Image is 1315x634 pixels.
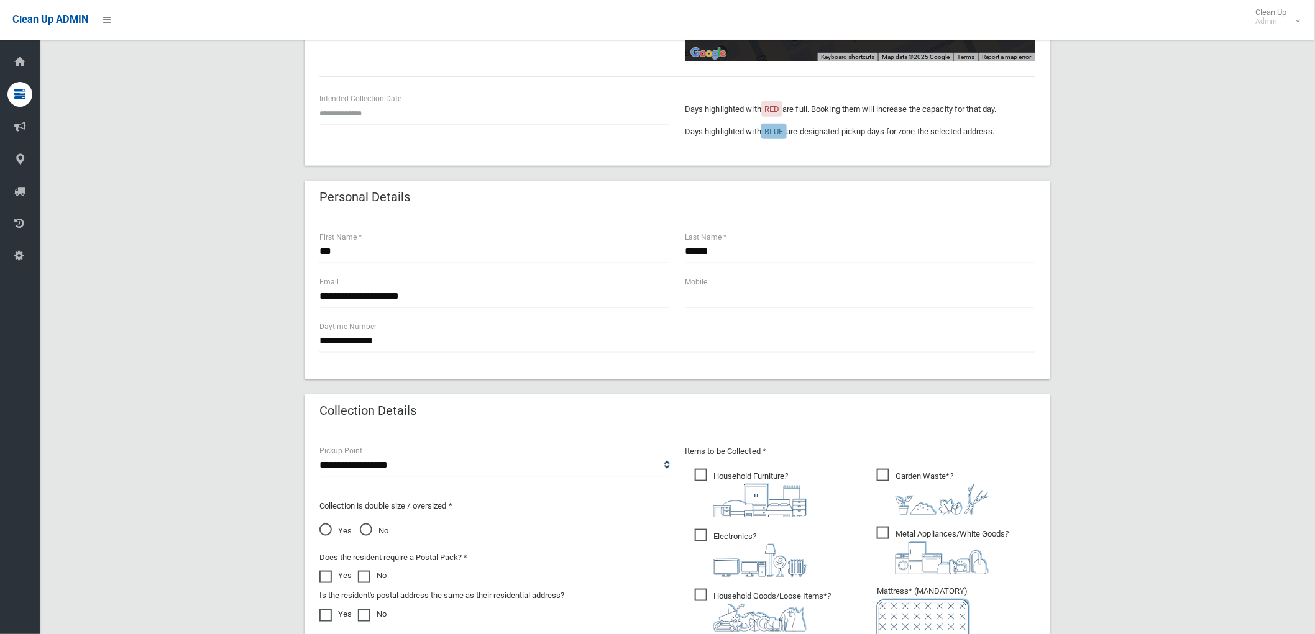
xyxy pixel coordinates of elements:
i: ? [713,471,807,517]
img: Google [688,45,729,61]
span: Metal Appliances/White Goods [877,527,1009,574]
p: Collection is double size / oversized * [319,499,670,514]
span: RED [764,104,779,114]
label: Is the resident's postal address the same as their residential address? [319,588,564,603]
a: Terms (opens in new tab) [957,53,974,60]
img: 394712a680b73dbc3d2a6a3a7ffe5a07.png [713,544,807,577]
span: BLUE [764,127,783,136]
span: Clean Up ADMIN [12,14,88,25]
span: Household Furniture [695,469,807,517]
i: ? [896,529,1009,574]
span: Household Goods/Loose Items* [695,589,831,632]
a: Report a map error [982,53,1032,60]
span: Clean Up [1250,7,1299,26]
span: Map data ©2025 Google [882,53,950,60]
img: 36c1b0289cb1767239cdd3de9e694f19.png [896,541,989,574]
img: aa9efdbe659d29b613fca23ba79d85cb.png [713,484,807,517]
label: No [358,568,387,583]
label: No [358,607,387,622]
i: ? [713,532,807,577]
header: Collection Details [305,399,431,423]
span: Garden Waste* [877,469,989,515]
img: b13cc3517677393f34c0a387616ef184.png [713,604,807,632]
p: Items to be Collected * [685,444,1035,459]
label: Yes [319,607,352,622]
span: No [360,523,388,538]
p: Days highlighted with are full. Booking them will increase the capacity for that day. [685,102,1035,117]
label: Yes [319,568,352,583]
span: Electronics [695,529,807,577]
img: 4fd8a5c772b2c999c83690221e5242e0.png [896,484,989,515]
i: ? [713,591,831,632]
small: Admin [1256,17,1287,26]
a: Open this area in Google Maps (opens a new window) [688,45,729,61]
header: Personal Details [305,185,425,209]
p: Days highlighted with are designated pickup days for zone the selected address. [685,124,1035,139]
label: Does the resident require a Postal Pack? * [319,550,467,565]
button: Keyboard shortcuts [821,53,874,61]
span: Yes [319,523,352,538]
i: ? [896,471,989,515]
